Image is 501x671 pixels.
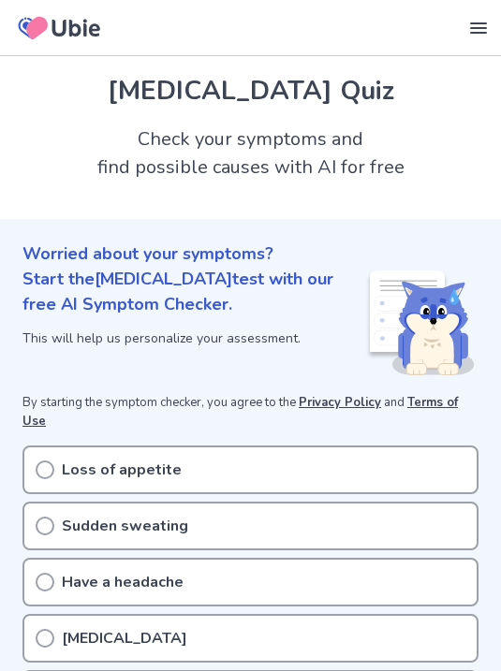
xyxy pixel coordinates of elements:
p: Worried about your symptoms? [22,241,479,267]
a: Privacy Policy [299,394,381,411]
p: Start the [MEDICAL_DATA] test with our free AI Symptom Checker. [22,267,366,317]
img: Shiba [366,270,475,375]
a: Terms of Use [22,394,458,430]
p: This will help us personalize your assessment. [22,328,366,348]
p: Loss of appetite [62,459,182,481]
h1: [MEDICAL_DATA] Quiz [22,71,479,110]
p: [MEDICAL_DATA] [62,627,187,649]
p: By starting the symptom checker, you agree to the and [22,394,479,430]
p: Sudden sweating [62,515,188,537]
p: Have a headache [62,571,184,593]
